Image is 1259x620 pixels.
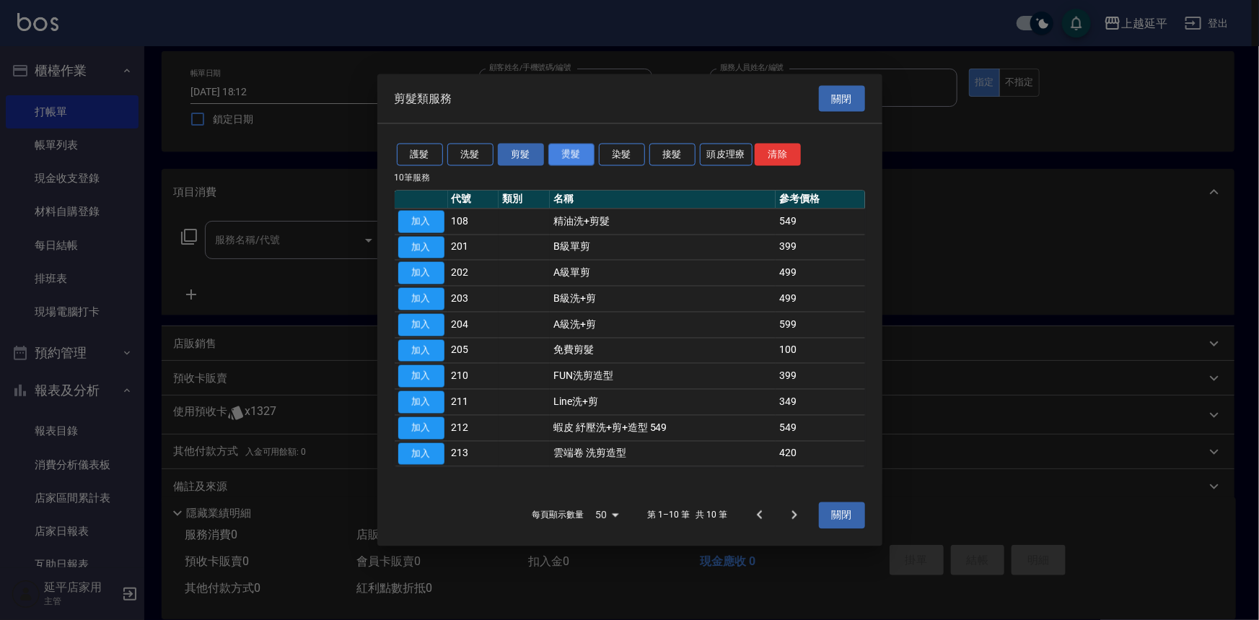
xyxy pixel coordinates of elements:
button: 清除 [755,144,801,166]
td: 雲端卷 洗剪造型 [550,441,776,467]
button: 加入 [398,391,444,414]
td: 499 [776,260,864,286]
button: 加入 [398,262,444,284]
td: 204 [448,312,499,338]
th: 類別 [499,190,550,209]
button: 加入 [398,339,444,362]
button: 加入 [398,313,444,336]
td: 205 [448,338,499,364]
td: Line洗+剪 [550,389,776,415]
td: 349 [776,389,864,415]
td: 399 [776,235,864,261]
button: 加入 [398,442,444,465]
button: 加入 [398,288,444,310]
p: 第 1–10 筆 共 10 筆 [647,509,727,522]
td: 100 [776,338,864,364]
button: 染髮 [599,144,645,166]
th: 名稱 [550,190,776,209]
td: 420 [776,441,864,467]
td: A級洗+剪 [550,312,776,338]
button: 關閉 [819,502,865,529]
td: 599 [776,312,864,338]
td: 蝦皮 紓壓洗+剪+造型 549 [550,415,776,441]
td: 211 [448,389,499,415]
button: 加入 [398,236,444,258]
button: 加入 [398,210,444,232]
div: 50 [589,496,624,535]
td: B級單剪 [550,235,776,261]
td: 399 [776,363,864,389]
th: 代號 [448,190,499,209]
td: FUN洗剪造型 [550,363,776,389]
button: 關閉 [819,85,865,112]
td: 201 [448,235,499,261]
td: 549 [776,209,864,235]
button: 加入 [398,365,444,388]
td: B級洗+剪 [550,286,776,312]
td: 108 [448,209,499,235]
td: 202 [448,260,499,286]
p: 每頁顯示數量 [532,509,584,522]
td: 212 [448,415,499,441]
button: 頭皮理療 [700,144,753,166]
button: 燙髮 [548,144,595,166]
button: 加入 [398,416,444,439]
td: A級單剪 [550,260,776,286]
td: 499 [776,286,864,312]
th: 參考價格 [776,190,864,209]
td: 精油洗+剪髮 [550,209,776,235]
td: 免費剪髮 [550,338,776,364]
button: 護髮 [397,144,443,166]
td: 213 [448,441,499,467]
span: 剪髮類服務 [395,91,452,105]
td: 210 [448,363,499,389]
button: 接髮 [649,144,696,166]
button: 洗髮 [447,144,493,166]
p: 10 筆服務 [395,171,865,184]
button: 剪髮 [498,144,544,166]
td: 203 [448,286,499,312]
td: 549 [776,415,864,441]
